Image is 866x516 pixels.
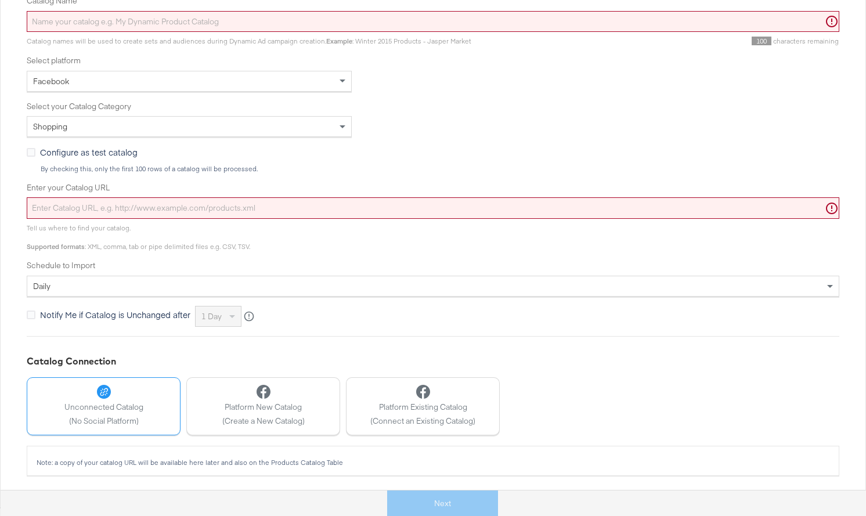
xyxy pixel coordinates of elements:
span: Catalog names will be used to create sets and audiences during Dynamic Ad campaign creation. : Wi... [27,37,471,45]
span: (Connect an Existing Catalog) [370,416,475,427]
input: Name your catalog e.g. My Dynamic Product Catalog [27,11,839,33]
span: Shopping [33,121,67,132]
span: Configure as test catalog [40,146,138,158]
div: Note: a copy of your catalog URL will be available here later and also on the Products Catalog Table [36,459,830,467]
button: Unconnected Catalog(No Social Platform) [27,377,181,435]
input: Enter Catalog URL, e.g. http://www.example.com/products.xml [27,197,839,219]
label: Select your Catalog Category [27,101,839,112]
span: (No Social Platform) [64,416,143,427]
label: Select platform [27,55,839,66]
label: Enter your Catalog URL [27,182,839,193]
span: Facebook [33,76,69,86]
div: characters remaining [471,37,839,46]
div: By checking this, only the first 100 rows of a catalog will be processed. [40,165,839,173]
span: 1 day [201,311,222,322]
span: Platform New Catalog [222,402,305,413]
span: 100 [752,37,771,45]
strong: Supported formats [27,242,85,251]
span: daily [33,281,50,291]
span: Notify Me if Catalog is Unchanged after [40,309,190,320]
span: Unconnected Catalog [64,402,143,413]
button: Platform New Catalog(Create a New Catalog) [186,377,340,435]
button: Platform Existing Catalog(Connect an Existing Catalog) [346,377,500,435]
span: (Create a New Catalog) [222,416,305,427]
span: Tell us where to find your catalog. : XML, comma, tab or pipe delimited files e.g. CSV, TSV. [27,223,250,251]
div: Catalog Connection [27,355,839,368]
span: Platform Existing Catalog [370,402,475,413]
strong: Example [326,37,352,45]
label: Schedule to Import [27,260,839,271]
